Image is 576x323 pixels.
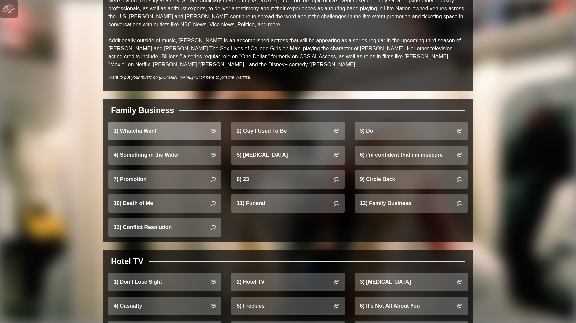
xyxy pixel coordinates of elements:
a: 13) Conflict Resolution [108,218,221,237]
a: 5) [MEDICAL_DATA] [231,146,344,165]
a: 4) Something in the Water [108,146,221,165]
a: 4) Casualty [108,297,221,315]
a: Click here to join the Waitlist! [195,75,250,80]
div: Hotel TV [111,255,143,267]
div: Family Business [111,104,174,116]
a: 6) i'm confident that i'm insecure [355,146,468,165]
a: 2) Guy I Used To Be [231,122,344,140]
a: 3) [MEDICAL_DATA] [355,273,468,291]
a: 2) Hotel TV [231,273,344,291]
a: 8) 23 [231,170,344,189]
a: 11) Funeral [231,194,344,213]
a: 9) Circle Back [355,170,468,189]
a: 10) Death of Me [108,194,221,213]
a: 1) Don't Lose Sight [108,273,221,291]
a: 1) Whatcha Want [108,122,221,140]
a: 5) Freckles [231,297,344,315]
a: 3) Do [355,122,468,140]
img: logo-white-4c48a5e4bebecaebe01ca5a9d34031cfd3d4ef9ae749242e8c4bf12ef99f53e8.png [2,2,15,15]
i: Want to put your music on [DOMAIN_NAME]? [108,75,250,80]
a: 12) Family Business [355,194,468,213]
a: 7) Promotion [108,170,221,189]
a: 6) It's Not All About You [355,297,468,315]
